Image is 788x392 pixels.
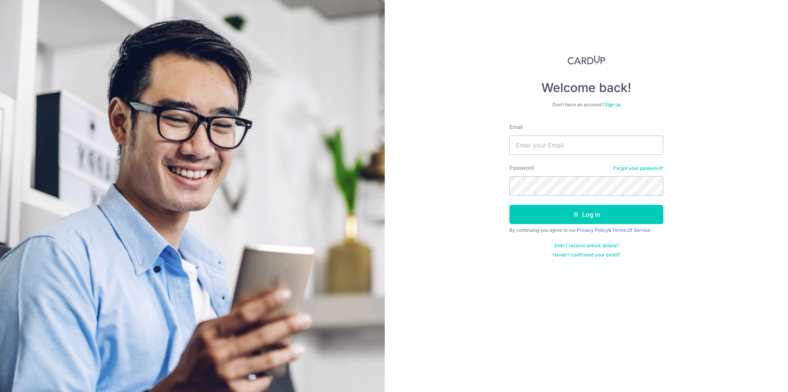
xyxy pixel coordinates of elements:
a: Privacy Policy [577,227,608,233]
a: Terms Of Service [612,227,651,233]
label: Email [509,123,523,131]
div: Don’t have an account? [509,102,663,108]
a: Haven't confirmed your email? [553,252,620,258]
a: Forgot your password? [613,165,663,171]
h4: Welcome back! [509,80,663,95]
img: CardUp Logo [568,55,605,65]
a: Sign up [604,102,621,107]
input: Enter your Email [509,136,663,155]
a: Didn't receive unlock details? [554,243,619,249]
div: By continuing you agree to our & [509,227,663,233]
button: Log in [509,205,663,224]
label: Password [509,164,534,172]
